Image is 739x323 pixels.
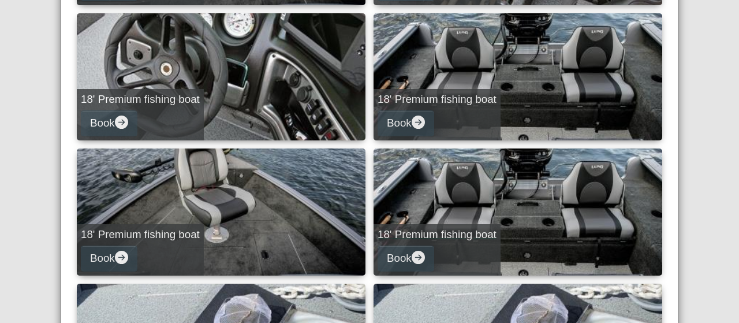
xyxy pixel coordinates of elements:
[81,228,200,242] h5: 18' Premium fishing boat
[378,246,434,272] button: Bookarrow right circle fill
[115,116,128,129] svg: arrow right circle fill
[115,251,128,264] svg: arrow right circle fill
[378,228,497,242] h5: 18' Premium fishing boat
[412,116,425,129] svg: arrow right circle fill
[378,110,434,136] button: Bookarrow right circle fill
[81,93,200,106] h5: 18' Premium fishing boat
[412,251,425,264] svg: arrow right circle fill
[81,246,137,272] button: Bookarrow right circle fill
[378,93,497,106] h5: 18' Premium fishing boat
[81,110,137,136] button: Bookarrow right circle fill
